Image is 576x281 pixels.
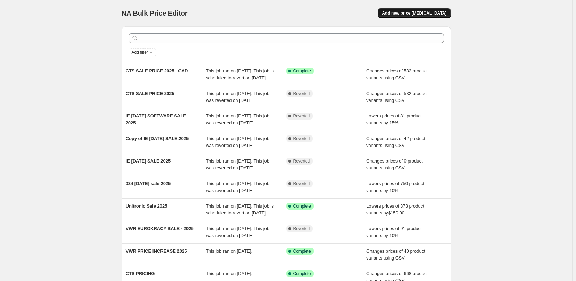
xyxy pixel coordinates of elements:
[293,271,311,276] span: Complete
[126,113,186,125] span: IE [DATE] SOFTWARE SALE 2025
[126,181,171,186] span: 034 [DATE] sale 2025
[206,181,269,193] span: This job ran on [DATE]. This job was reverted on [DATE].
[206,248,252,254] span: This job ran on [DATE].
[293,203,311,209] span: Complete
[126,158,171,164] span: IE [DATE] SALE 2025
[132,50,148,55] span: Add filter
[293,68,311,74] span: Complete
[366,203,424,216] span: Lowers prices of 373 product variants by
[293,181,310,186] span: Reverted
[293,113,310,119] span: Reverted
[206,203,274,216] span: This job ran on [DATE]. This job is scheduled to revert on [DATE].
[293,158,310,164] span: Reverted
[366,226,422,238] span: Lowers prices of 91 product variants by 10%
[366,68,428,80] span: Changes prices of 532 product variants using CSV
[366,91,428,103] span: Changes prices of 532 product variants using CSV
[126,136,189,141] span: Copy of IE [DATE] SALE 2025
[206,136,269,148] span: This job ran on [DATE]. This job was reverted on [DATE].
[293,226,310,231] span: Reverted
[206,113,269,125] span: This job ran on [DATE]. This job was reverted on [DATE].
[206,271,252,276] span: This job ran on [DATE].
[122,9,188,17] span: NA Bulk Price Editor
[293,248,311,254] span: Complete
[206,158,269,170] span: This job ran on [DATE]. This job was reverted on [DATE].
[366,113,422,125] span: Lowers prices of 81 product variants by 15%
[366,181,424,193] span: Lowers prices of 750 product variants by 10%
[206,68,274,80] span: This job ran on [DATE]. This job is scheduled to revert on [DATE].
[366,136,425,148] span: Changes prices of 42 product variants using CSV
[366,158,423,170] span: Changes prices of 0 product variants using CSV
[293,136,310,141] span: Reverted
[206,226,269,238] span: This job ran on [DATE]. This job was reverted on [DATE].
[126,203,167,209] span: Unitronic Sale 2025
[126,68,188,73] span: CTS SALE PRICE 2025 - CAD
[382,10,446,16] span: Add new price [MEDICAL_DATA]
[129,48,156,56] button: Add filter
[388,210,404,216] span: $150.00
[378,8,451,18] button: Add new price [MEDICAL_DATA]
[126,248,187,254] span: VWR PRICE INCREASE 2025
[206,91,269,103] span: This job ran on [DATE]. This job was reverted on [DATE].
[293,91,310,96] span: Reverted
[366,248,425,261] span: Changes prices of 40 product variants using CSV
[126,91,174,96] span: CTS SALE PRICE 2025
[126,226,194,231] span: VWR EUROKRACY SALE - 2025
[126,271,155,276] span: CTS PRICING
